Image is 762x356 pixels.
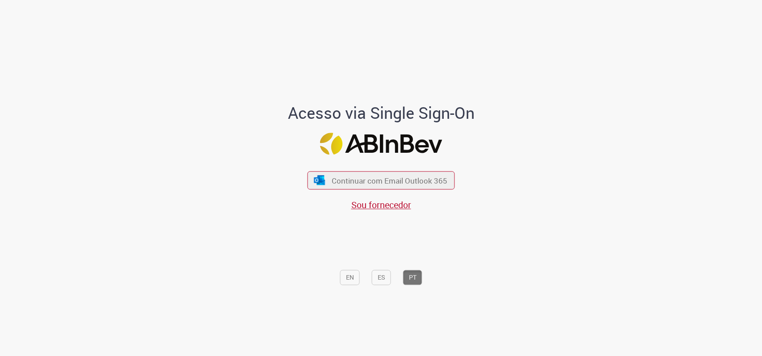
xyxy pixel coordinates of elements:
button: EN [340,270,360,285]
img: ícone Azure/Microsoft 360 [313,176,325,185]
h1: Acesso via Single Sign-On [257,105,505,122]
button: ícone Azure/Microsoft 360 Continuar com Email Outlook 365 [308,171,455,189]
img: Logo ABInBev [320,133,442,155]
button: ES [372,270,391,285]
button: PT [403,270,422,285]
span: Continuar com Email Outlook 365 [332,175,447,185]
a: Sou fornecedor [351,199,411,211]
